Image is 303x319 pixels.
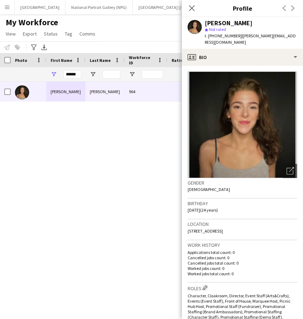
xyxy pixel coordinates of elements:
[15,0,66,14] button: [GEOGRAPHIC_DATA]
[188,200,297,207] h3: Birthday
[51,58,72,63] span: First Name
[15,85,29,100] img: Lottie Fielder
[205,33,242,38] span: t. [PHONE_NUMBER]
[129,55,155,65] span: Workforce ID
[172,58,185,63] span: Rating
[63,70,81,79] input: First Name Filter Input
[188,284,297,292] h3: Roles
[103,70,120,79] input: Last Name Filter Input
[182,4,303,13] h3: Profile
[133,0,226,14] button: [GEOGRAPHIC_DATA] ([GEOGRAPHIC_DATA])
[182,49,303,66] div: Bio
[142,70,163,79] input: Workforce ID Filter Input
[129,71,135,78] button: Open Filter Menu
[125,82,167,101] div: 964
[40,43,48,52] app-action-btn: Export XLSX
[62,29,75,38] a: Tag
[65,31,72,37] span: Tag
[30,43,38,52] app-action-btn: Advanced filters
[188,187,230,192] span: [DEMOGRAPHIC_DATA]
[90,58,111,63] span: Last Name
[41,29,61,38] a: Status
[188,180,297,186] h3: Gender
[85,82,125,101] div: [PERSON_NAME]
[188,221,297,227] h3: Location
[209,27,226,32] span: Not rated
[188,71,297,178] img: Crew avatar or photo
[188,242,297,248] h3: Work history
[188,266,297,271] p: Worked jobs count: 0
[90,71,96,78] button: Open Filter Menu
[188,228,223,234] span: [STREET_ADDRESS]
[79,31,95,37] span: Comms
[3,29,19,38] a: View
[205,20,252,26] div: [PERSON_NAME]
[188,255,297,260] p: Cancelled jobs count: 0
[23,31,37,37] span: Export
[15,58,27,63] span: Photo
[20,29,40,38] a: Export
[188,260,297,266] p: Cancelled jobs total count: 0
[6,31,16,37] span: View
[51,71,57,78] button: Open Filter Menu
[44,31,58,37] span: Status
[6,17,58,28] span: My Workforce
[66,0,133,14] button: National Portrait Gallery (NPG)
[188,250,297,255] p: Applications total count: 0
[205,33,296,45] span: | [PERSON_NAME][EMAIL_ADDRESS][DOMAIN_NAME]
[46,82,85,101] div: [PERSON_NAME]
[188,207,218,213] span: [DATE] (24 years)
[188,271,297,276] p: Worked jobs total count: 0
[77,29,98,38] a: Comms
[283,164,297,178] div: Open photos pop-in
